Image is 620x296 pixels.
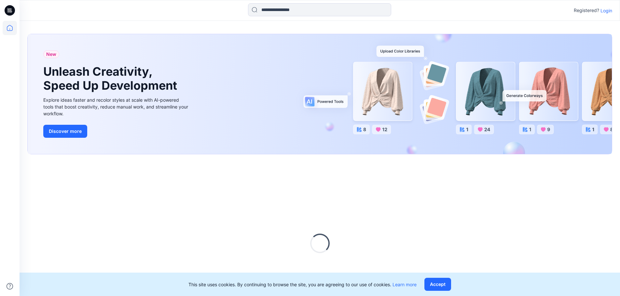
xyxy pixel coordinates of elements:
button: Accept [424,278,451,291]
p: Registered? [574,6,599,14]
div: Explore ideas faster and recolor styles at scale with AI-powered tools that boost creativity, red... [43,97,190,117]
p: Login [600,7,612,14]
p: This site uses cookies. By continuing to browse the site, you are agreeing to our use of cookies. [188,281,417,288]
button: Discover more [43,125,87,138]
h1: Unleash Creativity, Speed Up Development [43,65,180,93]
a: Discover more [43,125,190,138]
span: New [46,50,56,58]
a: Learn more [393,282,417,287]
